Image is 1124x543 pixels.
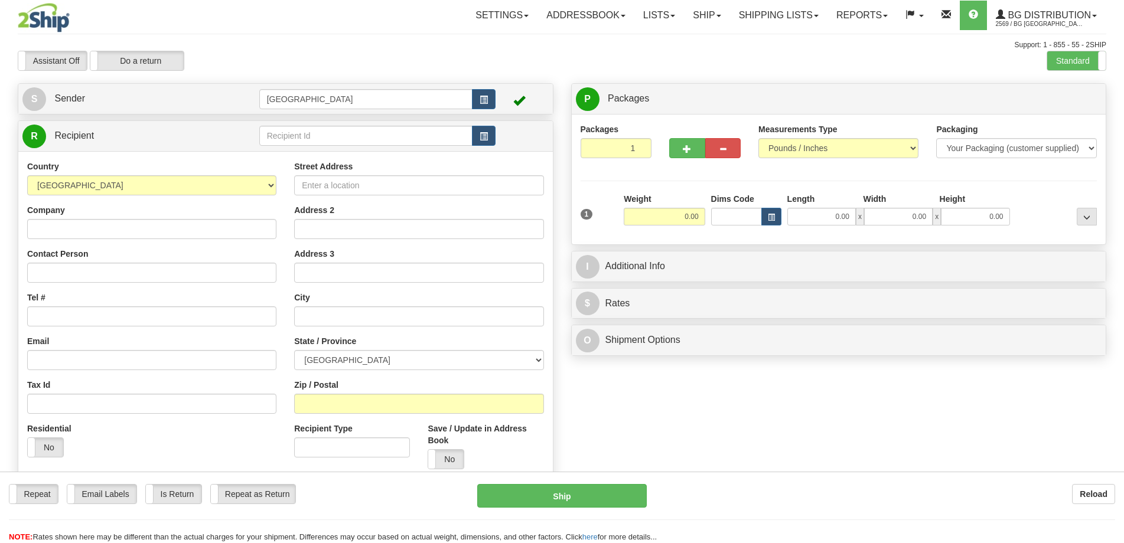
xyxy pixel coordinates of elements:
label: Repeat as Return [211,485,295,503]
a: S Sender [22,87,259,111]
span: NOTE: [9,532,32,541]
a: Ship [684,1,729,30]
label: Address 3 [294,248,334,260]
span: x [856,208,864,225]
label: Residential [27,423,71,434]
input: Recipient Id [259,126,473,146]
span: 1 [581,209,593,220]
label: Contact Person [27,248,88,260]
img: logo2569.jpg [18,3,70,32]
label: Assistant Off [18,51,87,70]
a: Shipping lists [730,1,827,30]
input: Sender Id [259,89,473,109]
span: Sender [54,93,85,103]
label: Recipient Type [294,423,353,434]
button: Ship [477,484,647,508]
a: Addressbook [537,1,634,30]
button: Reload [1072,484,1115,504]
a: IAdditional Info [576,254,1102,279]
span: 2569 / BG [GEOGRAPHIC_DATA] (PRINCIPAL) [996,18,1084,30]
label: Is Return [146,485,201,503]
label: Packaging [936,123,978,135]
span: R [22,125,46,148]
span: O [576,329,600,352]
label: Weight [624,193,651,205]
label: Length [787,193,815,205]
a: OShipment Options [576,328,1102,352]
label: Standard [1047,51,1106,70]
a: Reports [827,1,897,30]
a: Settings [467,1,537,30]
label: Email [27,335,49,347]
b: Reload [1080,489,1107,499]
label: Company [27,204,65,216]
label: Email Labels [67,485,136,503]
label: Save / Update in Address Book [428,423,543,446]
label: Measurements Type [758,123,838,135]
a: R Recipient [22,124,233,148]
iframe: chat widget [1097,211,1123,332]
div: Support: 1 - 855 - 55 - 2SHIP [18,40,1106,50]
label: Do a return [90,51,184,70]
input: Enter a location [294,175,543,195]
label: Dims Code [711,193,754,205]
span: S [22,87,46,111]
label: State / Province [294,335,356,347]
label: Street Address [294,161,353,172]
label: Height [940,193,966,205]
label: Tax Id [27,379,50,391]
span: BG Distribution [1005,10,1091,20]
label: City [294,292,309,303]
label: Packages [581,123,619,135]
span: Recipient [54,130,94,140]
label: Tel # [27,292,45,303]
label: Zip / Postal [294,379,338,391]
span: I [576,255,600,279]
a: P Packages [576,87,1102,111]
div: ... [1077,208,1097,225]
a: BG Distribution 2569 / BG [GEOGRAPHIC_DATA] (PRINCIPAL) [987,1,1106,30]
label: No [428,450,464,469]
label: Width [864,193,887,205]
a: $Rates [576,292,1102,316]
span: x [933,208,941,225]
label: Country [27,161,59,172]
label: Address 2 [294,204,334,216]
label: Repeat [9,485,58,503]
span: Packages [608,93,649,103]
a: Lists [634,1,684,30]
a: here [582,532,598,541]
label: No [28,438,63,457]
span: $ [576,292,600,315]
span: P [576,87,600,111]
